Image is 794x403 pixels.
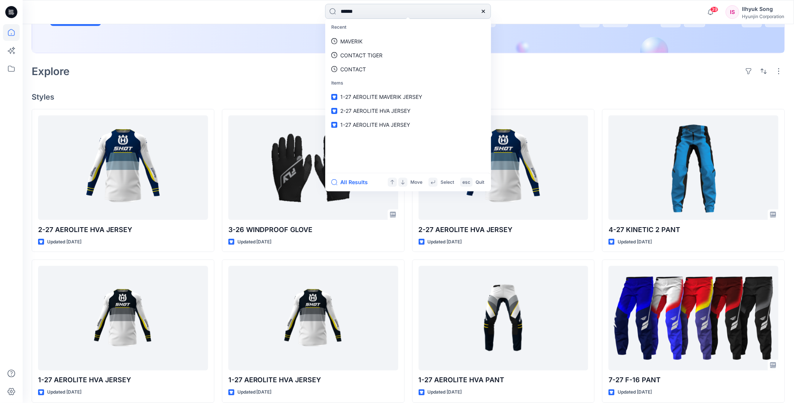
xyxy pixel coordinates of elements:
[327,48,490,62] a: CONTACT TIGER
[38,266,208,371] a: 1-27 AEROLITE HVA JERSEY
[340,65,366,73] p: CONTACT
[710,6,719,12] span: 39
[228,266,398,371] a: 1-27 AEROLITE HVA JERSEY
[327,118,490,132] a: 1-27 AEROLITE HVA JERSEY
[331,178,373,187] button: All Results
[228,225,398,235] p: 3-26 WINDPROOF GLOVE
[237,238,272,246] p: Updated [DATE]
[462,178,470,186] p: esc
[340,94,422,100] span: 1-27 AEROLITE MAVERIK JERSEY
[327,76,490,90] p: Items
[327,34,490,48] a: MAVERIK
[228,375,398,386] p: 1-27 AEROLITE HVA JERSEY
[419,375,589,386] p: 1-27 AEROLITE HVA PANT
[237,389,272,397] p: Updated [DATE]
[38,115,208,220] a: 2-27 AEROLITE HVA JERSEY
[476,178,484,186] p: Quit
[340,37,363,45] p: MAVERIK
[419,115,589,220] a: 2-27 AEROLITE HVA JERSEY
[32,92,785,102] h4: Styles
[32,65,70,77] h2: Explore
[609,115,779,220] a: 4-27 KINETIC 2 PANT
[609,266,779,371] a: 7-27 F-16 PANT
[726,5,739,19] div: IS
[47,238,81,246] p: Updated [DATE]
[327,20,490,34] p: Recent
[38,375,208,386] p: 1-27 AEROLITE HVA JERSEY
[419,266,589,371] a: 1-27 AEROLITE HVA PANT
[609,225,779,235] p: 4-27 KINETIC 2 PANT
[742,14,785,19] div: Hyunjin Corporation
[340,122,410,128] span: 1-27 AEROLITE HVA JERSEY
[618,238,652,246] p: Updated [DATE]
[428,238,462,246] p: Updated [DATE]
[47,389,81,397] p: Updated [DATE]
[618,389,652,397] p: Updated [DATE]
[410,178,422,186] p: Move
[340,51,382,59] p: CONTACT TIGER
[327,104,490,118] a: 2-27 AEROLITE HVA JERSEY
[428,389,462,397] p: Updated [DATE]
[327,62,490,76] a: CONTACT
[441,178,454,186] p: Select
[228,115,398,220] a: 3-26 WINDPROOF GLOVE
[38,225,208,235] p: 2-27 AEROLITE HVA JERSEY
[419,225,589,235] p: 2-27 AEROLITE HVA JERSEY
[609,375,779,386] p: 7-27 F-16 PANT
[340,108,410,114] span: 2-27 AEROLITE HVA JERSEY
[742,5,785,14] div: Ilhyuk Song
[327,90,490,104] a: 1-27 AEROLITE MAVERIK JERSEY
